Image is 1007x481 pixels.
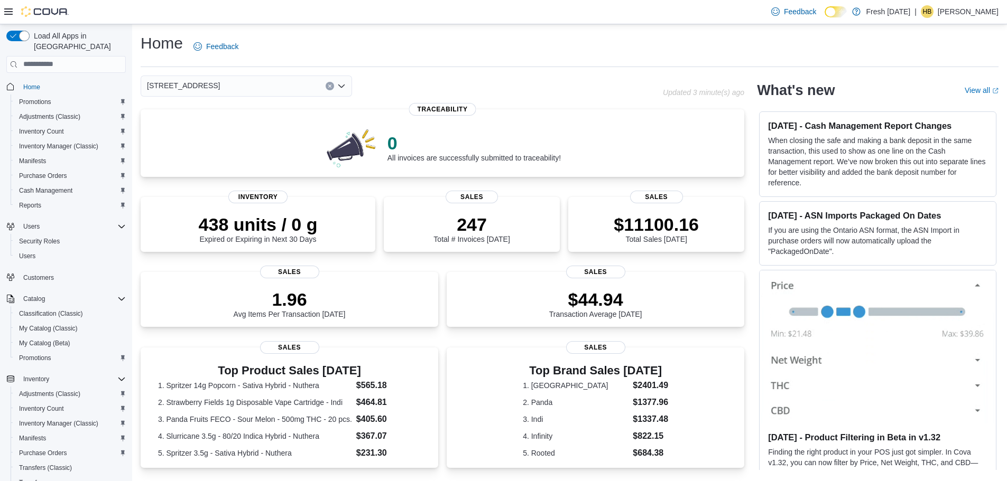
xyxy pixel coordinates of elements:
button: Catalog [2,291,130,306]
span: Manifests [15,155,126,167]
p: 438 units / 0 g [199,214,318,235]
a: Inventory Count [15,125,68,138]
span: Purchase Orders [19,172,67,180]
span: Purchase Orders [15,169,126,182]
span: My Catalog (Classic) [15,322,126,335]
button: Open list of options [337,82,346,90]
button: Users [11,249,130,263]
span: Purchase Orders [15,447,126,459]
span: Promotions [15,352,126,364]
dd: $464.81 [356,396,421,409]
button: My Catalog (Beta) [11,336,130,351]
span: Home [23,83,40,91]
button: Transfers (Classic) [11,460,130,475]
a: Promotions [15,96,56,108]
button: Customers [2,270,130,285]
a: Security Roles [15,235,64,248]
span: Classification (Classic) [19,309,83,318]
span: Purchase Orders [19,449,67,457]
a: Reports [15,199,45,212]
div: All invoices are successfully submitted to traceability! [387,133,561,162]
a: Adjustments (Classic) [15,388,85,400]
a: My Catalog (Beta) [15,337,75,350]
span: Adjustments (Classic) [15,110,126,123]
span: Promotions [19,354,51,362]
dd: $1377.96 [633,396,668,409]
a: Inventory Manager (Classic) [15,140,103,153]
span: Sales [566,266,625,278]
a: Customers [19,271,58,284]
span: Manifests [19,434,46,442]
span: Inventory Manager (Classic) [19,419,98,428]
span: Reports [19,201,41,210]
span: Adjustments (Classic) [19,390,80,398]
span: Users [19,252,35,260]
a: Manifests [15,155,50,167]
p: 1.96 [234,289,346,310]
span: Dark Mode [825,17,825,18]
span: Catalog [19,293,126,305]
span: Customers [23,273,54,282]
span: Inventory Manager (Classic) [15,140,126,153]
div: Expired or Expiring in Next 30 Days [199,214,318,243]
span: Reports [15,199,126,212]
button: Inventory [19,373,53,385]
button: Reports [11,198,130,213]
h3: [DATE] - Product Filtering in Beta in v1.32 [768,432,987,442]
span: HB [923,5,932,18]
a: Home [19,81,44,93]
span: Sales [260,341,319,354]
span: Inventory Count [19,127,64,136]
span: Inventory Count [19,404,64,413]
h3: Top Brand Sales [DATE] [523,364,668,377]
p: $11100.16 [614,214,699,235]
span: Users [23,222,40,231]
span: Home [19,80,126,93]
dd: $231.30 [356,447,421,459]
p: When closing the safe and making a bank deposit in the same transaction, this used to show as one... [768,135,987,188]
h1: Home [141,33,183,54]
button: Home [2,79,130,95]
button: Catalog [19,293,49,305]
span: Manifests [15,432,126,445]
p: | [914,5,917,18]
button: Classification (Classic) [11,306,130,321]
span: Promotions [19,98,51,106]
button: Inventory [2,372,130,386]
span: Security Roles [19,237,60,246]
div: Total Sales [DATE] [614,214,699,243]
span: [STREET_ADDRESS] [147,79,220,92]
button: Adjustments (Classic) [11,109,130,124]
span: My Catalog (Beta) [19,339,70,347]
a: Purchase Orders [15,169,71,182]
p: Fresh [DATE] [866,5,910,18]
button: Clear input [326,82,334,90]
dd: $684.38 [633,447,668,459]
span: Inventory [228,191,288,203]
button: Inventory Count [11,401,130,416]
dt: 5. Spritzer 3.5g - Sativa Hybrid - Nuthera [158,448,352,458]
p: [PERSON_NAME] [938,5,999,18]
button: My Catalog (Classic) [11,321,130,336]
span: Customers [19,271,126,284]
a: Feedback [189,36,243,57]
span: Inventory [23,375,49,383]
span: Catalog [23,295,45,303]
p: If you are using the Ontario ASN format, the ASN Import in purchase orders will now automatically... [768,225,987,257]
button: Users [2,219,130,234]
span: Inventory Count [15,402,126,415]
button: Cash Management [11,183,130,198]
p: 247 [433,214,510,235]
span: Feedback [206,41,238,52]
span: Inventory Manager (Classic) [15,417,126,430]
button: Inventory Manager (Classic) [11,416,130,431]
dd: $2401.49 [633,379,668,392]
svg: External link [992,88,999,94]
span: Cash Management [15,184,126,197]
dt: 2. Strawberry Fields 1g Disposable Vape Cartridge - Indi [158,397,352,408]
h3: [DATE] - Cash Management Report Changes [768,120,987,131]
dd: $822.15 [633,430,668,442]
a: Manifests [15,432,50,445]
dt: 5. Rooted [523,448,629,458]
span: My Catalog (Beta) [15,337,126,350]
